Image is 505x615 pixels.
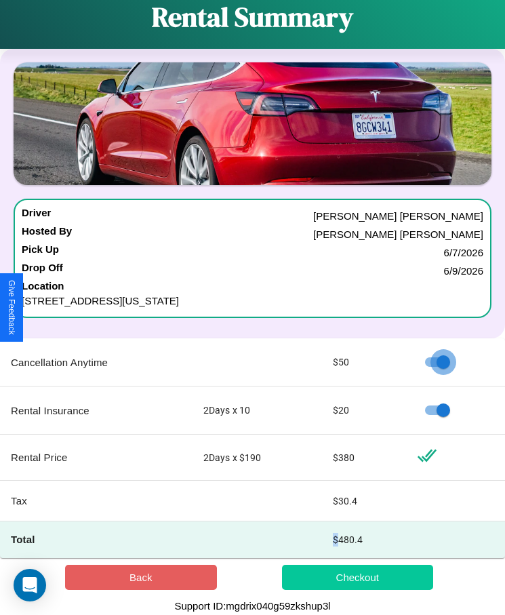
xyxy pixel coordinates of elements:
[313,207,483,225] p: [PERSON_NAME] [PERSON_NAME]
[7,280,16,335] div: Give Feedback
[11,401,182,420] p: Rental Insurance
[322,521,407,558] td: $ 480.4
[11,448,182,467] p: Rental Price
[22,280,483,292] h4: Location
[11,353,182,372] p: Cancellation Anytime
[22,225,72,243] h4: Hosted By
[14,569,46,601] div: Open Intercom Messenger
[193,435,322,481] td: 2 Days x $ 190
[22,207,51,225] h4: Driver
[444,262,483,280] p: 6 / 9 / 2026
[22,243,59,262] h4: Pick Up
[65,565,217,590] button: Back
[174,597,330,615] p: Support ID: mgdrix040g59zkshup3l
[322,338,407,386] td: $ 50
[11,492,182,510] p: Tax
[322,481,407,521] td: $ 30.4
[193,386,322,435] td: 2 Days x 10
[444,243,483,262] p: 6 / 7 / 2026
[22,292,483,310] p: [STREET_ADDRESS][US_STATE]
[11,532,182,547] h4: Total
[313,225,483,243] p: [PERSON_NAME] [PERSON_NAME]
[322,386,407,435] td: $ 20
[22,262,63,280] h4: Drop Off
[282,565,434,590] button: Checkout
[322,435,407,481] td: $ 380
